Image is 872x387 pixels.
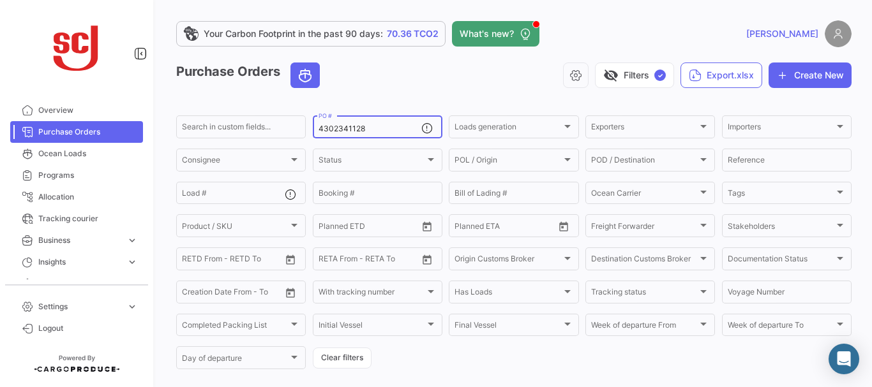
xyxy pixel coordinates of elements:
[10,164,143,186] a: Programs
[38,213,138,224] span: Tracking courier
[728,124,834,133] span: Importers
[182,223,289,232] span: Product / SKU
[654,69,666,81] span: ✓
[591,191,698,200] span: Ocean Carrier
[45,15,109,79] img: scj_logo1.svg
[345,223,393,232] input: To
[319,323,425,332] span: Initial Vessel
[591,124,698,133] span: Exporters
[281,283,300,302] button: Open calendar
[38,170,138,181] span: Programs
[829,344,859,374] div: Abrir Intercom Messenger
[319,223,336,232] input: From
[38,278,138,289] span: Carbon Footprint
[38,301,121,312] span: Settings
[455,157,561,166] span: POL / Origin
[455,223,472,232] input: From
[481,223,529,232] input: To
[126,301,138,312] span: expand_more
[345,256,393,265] input: To
[591,323,698,332] span: Week of departure From
[746,27,818,40] span: [PERSON_NAME]
[38,126,138,138] span: Purchase Orders
[319,157,425,166] span: Status
[291,63,319,87] button: Ocean
[603,68,619,83] span: visibility_off
[455,256,561,265] span: Origin Customs Broker
[460,27,514,40] span: What's new?
[455,289,561,298] span: Has Loads
[126,256,138,268] span: expand_more
[38,191,138,203] span: Allocation
[176,21,446,47] a: Your Carbon Footprint in the past 90 days:70.36 TCO2
[182,256,200,265] input: From
[38,323,138,334] span: Logout
[209,256,256,265] input: To
[126,235,138,246] span: expand_more
[591,157,698,166] span: POD / Destination
[728,323,834,332] span: Week of departure To
[728,256,834,265] span: Documentation Status
[455,124,561,133] span: Loads generation
[728,223,834,232] span: Stakeholders
[38,256,121,268] span: Insights
[591,256,698,265] span: Destination Customs Broker
[455,323,561,332] span: Final Vessel
[176,62,324,88] h3: Purchase Orders
[10,208,143,230] a: Tracking courier
[182,289,200,298] input: From
[182,157,289,166] span: Consignee
[204,27,383,40] span: Your Carbon Footprint in the past 90 days:
[825,20,852,47] img: placeholder-user.png
[10,273,143,295] a: Carbon Footprint
[10,121,143,143] a: Purchase Orders
[554,217,573,236] button: Open calendar
[595,62,674,88] button: visibility_offFilters✓
[10,99,143,121] a: Overview
[182,323,289,332] span: Completed Packing List
[591,289,698,298] span: Tracking status
[10,186,143,208] a: Allocation
[769,62,852,88] button: Create New
[319,289,425,298] span: With tracking number
[38,105,138,116] span: Overview
[417,217,437,236] button: Open calendar
[313,347,372,369] button: Clear filters
[281,250,300,269] button: Open calendar
[387,27,439,40] span: 70.36 TCO2
[591,223,698,232] span: Freight Forwarder
[10,143,143,164] a: Ocean Loads
[452,21,539,47] button: What's new?
[680,62,762,88] button: Export.xlsx
[417,250,437,269] button: Open calendar
[38,235,121,246] span: Business
[38,148,138,159] span: Ocean Loads
[209,289,256,298] input: To
[728,191,834,200] span: Tags
[319,256,336,265] input: From
[182,356,289,365] span: Day of departure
